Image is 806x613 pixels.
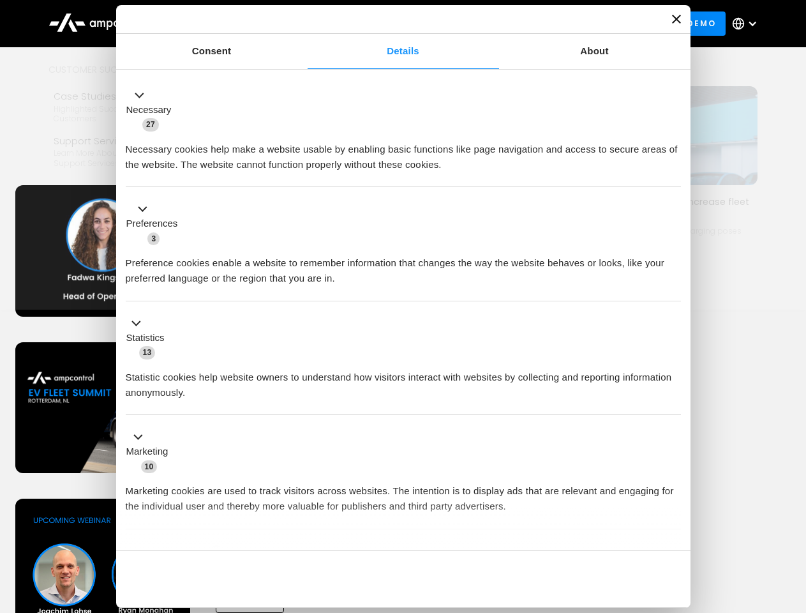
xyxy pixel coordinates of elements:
[126,216,178,231] label: Preferences
[54,89,202,103] div: Case Studies
[126,315,172,360] button: Statistics (13)
[54,134,202,148] div: Support Services
[126,474,681,514] div: Marketing cookies are used to track visitors across websites. The intention is to display ads tha...
[211,545,223,558] span: 2
[126,360,681,400] div: Statistic cookies help website owners to understand how visitors interact with websites by collec...
[126,132,681,172] div: Necessary cookies help make a website usable by enabling basic functions like page navigation and...
[499,34,690,69] a: About
[142,118,159,131] span: 27
[126,246,681,286] div: Preference cookies enable a website to remember information that changes the way the website beha...
[126,430,176,474] button: Marketing (10)
[308,34,499,69] a: Details
[49,63,207,77] div: Customer success
[126,87,179,132] button: Necessary (27)
[49,129,207,174] a: Support ServicesLearn more about Ampcontrol’s support services
[672,15,681,24] button: Close banner
[54,148,202,168] div: Learn more about Ampcontrol’s support services
[49,84,207,129] a: Case StudiesHighlighted success stories From Our Customers
[126,543,230,559] button: Unclassified (2)
[126,331,165,345] label: Statistics
[139,346,156,359] span: 13
[116,34,308,69] a: Consent
[54,104,202,124] div: Highlighted success stories From Our Customers
[147,232,160,245] span: 3
[497,561,680,598] button: Okay
[126,444,168,459] label: Marketing
[126,202,186,246] button: Preferences (3)
[126,103,172,117] label: Necessary
[141,460,158,473] span: 10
